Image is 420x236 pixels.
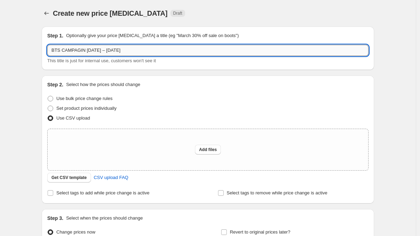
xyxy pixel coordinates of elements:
[51,175,87,180] span: Get CSV template
[66,32,239,39] p: Optionally give your price [MEDICAL_DATA] a title (eg "March 30% off sale on boots")
[47,58,156,63] span: This title is just for internal use, customers won't see it
[173,10,182,16] span: Draft
[56,106,117,111] span: Set product prices individually
[53,9,168,17] span: Create new price [MEDICAL_DATA]
[47,81,63,88] h2: Step 2.
[56,115,90,121] span: Use CSV upload
[94,174,128,181] span: CSV upload FAQ
[56,96,112,101] span: Use bulk price change rules
[42,8,51,18] button: Price change jobs
[47,173,91,183] button: Get CSV template
[56,229,95,235] span: Change prices now
[47,32,63,39] h2: Step 1.
[227,190,328,195] span: Select tags to remove while price change is active
[66,215,143,222] p: Select when the prices should change
[47,45,369,56] input: 30% off holiday sale
[66,81,140,88] p: Select how the prices should change
[230,229,290,235] span: Revert to original prices later?
[90,172,133,183] a: CSV upload FAQ
[47,215,63,222] h2: Step 3.
[56,190,149,195] span: Select tags to add while price change is active
[199,147,217,152] span: Add files
[195,145,221,155] button: Add files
